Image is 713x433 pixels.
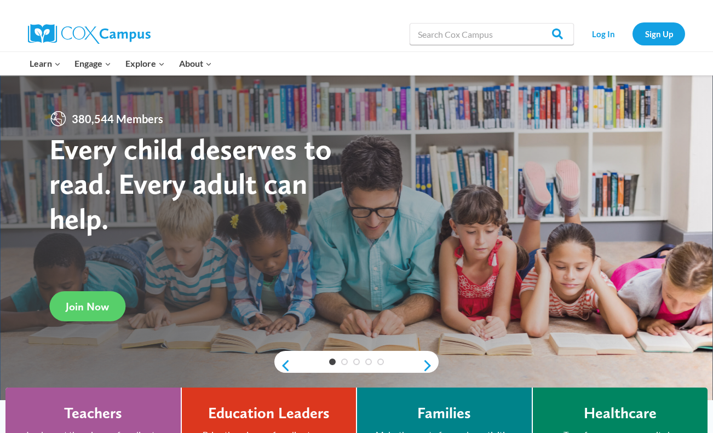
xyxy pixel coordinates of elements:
[329,359,336,365] a: 1
[410,23,574,45] input: Search Cox Campus
[579,22,627,45] a: Log In
[208,404,330,423] h4: Education Leaders
[74,56,111,71] span: Engage
[377,359,384,365] a: 5
[365,359,372,365] a: 4
[66,300,109,313] span: Join Now
[417,404,471,423] h4: Families
[633,22,685,45] a: Sign Up
[28,24,151,44] img: Cox Campus
[22,52,219,75] nav: Primary Navigation
[584,404,657,423] h4: Healthcare
[274,359,291,372] a: previous
[49,291,125,321] a: Join Now
[125,56,165,71] span: Explore
[422,359,439,372] a: next
[49,131,332,236] strong: Every child deserves to read. Every adult can help.
[579,22,685,45] nav: Secondary Navigation
[30,56,61,71] span: Learn
[274,355,439,377] div: content slider buttons
[64,404,122,423] h4: Teachers
[353,359,360,365] a: 3
[179,56,212,71] span: About
[67,110,168,128] span: 380,544 Members
[341,359,348,365] a: 2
